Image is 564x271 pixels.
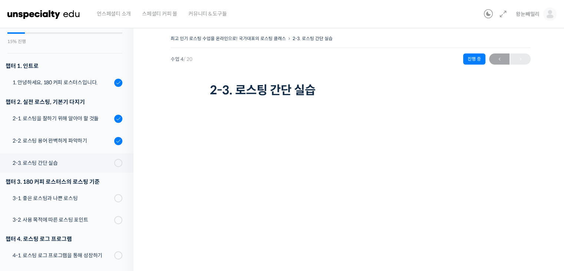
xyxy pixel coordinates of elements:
[6,61,122,71] h3: 챕터 1. 인트로
[13,114,112,123] div: 2-1. 로스팅을 잘하기 위해 알아야 할 것들
[489,53,509,65] a: ←이전
[13,216,112,224] div: 3-2. 사용 목적에 따른 로스팅 포인트
[516,11,540,17] span: 왕눈빼밀리
[49,209,96,228] a: 대화
[184,56,192,62] span: / 20
[6,97,122,107] div: 챕터 2. 실전 로스팅, 기본기 다지기
[13,194,112,202] div: 3-1. 좋은 로스팅과 나쁜 로스팅
[96,209,142,228] a: 설정
[6,177,122,187] div: 챕터 3. 180 커피 로스터스의 로스팅 기준
[489,54,509,64] span: ←
[13,159,112,167] div: 2-3. 로스팅 간단 실습
[23,221,28,226] span: 홈
[293,36,333,41] a: 2-3. 로스팅 간단 실습
[6,234,122,244] div: 챕터 4. 로스팅 로그 프로그램
[13,78,112,86] div: 1. 안녕하세요, 180 커피 로스터스입니다.
[68,221,77,227] span: 대화
[171,36,286,41] a: 최고 인기 로스팅 수업을 온라인으로! 국가대표의 로스팅 클래스
[210,83,492,97] h1: 2-3. 로스팅 간단 실습
[115,221,123,226] span: 설정
[171,57,192,62] span: 수업 4
[463,53,485,65] div: 진행 중
[13,251,112,259] div: 4-1. 로스팅 로그 프로그램을 통해 성장하기
[2,209,49,228] a: 홈
[13,137,112,145] div: 2-2. 로스팅 용어 완벽하게 파악하기
[7,39,122,44] div: 15% 진행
